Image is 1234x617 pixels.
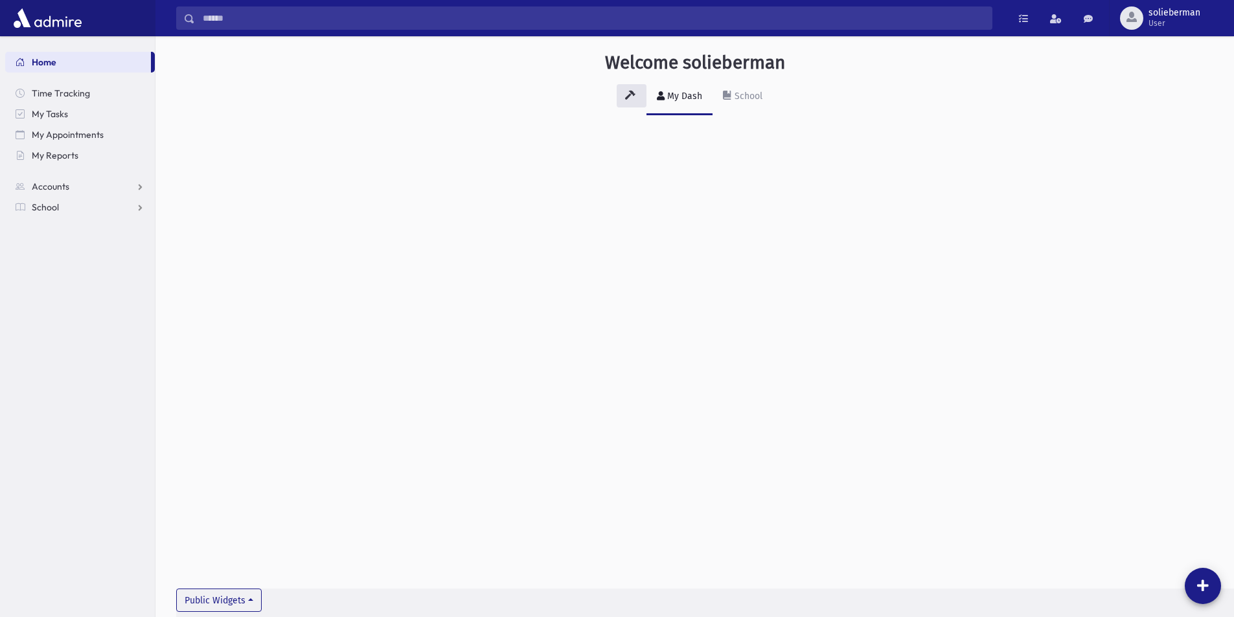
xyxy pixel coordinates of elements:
[1148,18,1200,28] span: User
[5,104,155,124] a: My Tasks
[713,79,773,115] a: School
[5,176,155,197] a: Accounts
[32,181,69,192] span: Accounts
[5,124,155,145] a: My Appointments
[605,52,785,74] h3: Welcome solieberman
[195,6,992,30] input: Search
[732,91,762,102] div: School
[32,129,104,140] span: My Appointments
[32,201,59,213] span: School
[32,150,78,161] span: My Reports
[176,589,262,612] button: Public Widgets
[5,52,151,73] a: Home
[5,145,155,166] a: My Reports
[665,91,702,102] div: My Dash
[5,83,155,104] a: Time Tracking
[32,56,56,68] span: Home
[32,108,68,120] span: My Tasks
[1148,8,1200,18] span: solieberman
[10,5,85,31] img: AdmirePro
[32,87,90,99] span: Time Tracking
[5,197,155,218] a: School
[646,79,713,115] a: My Dash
